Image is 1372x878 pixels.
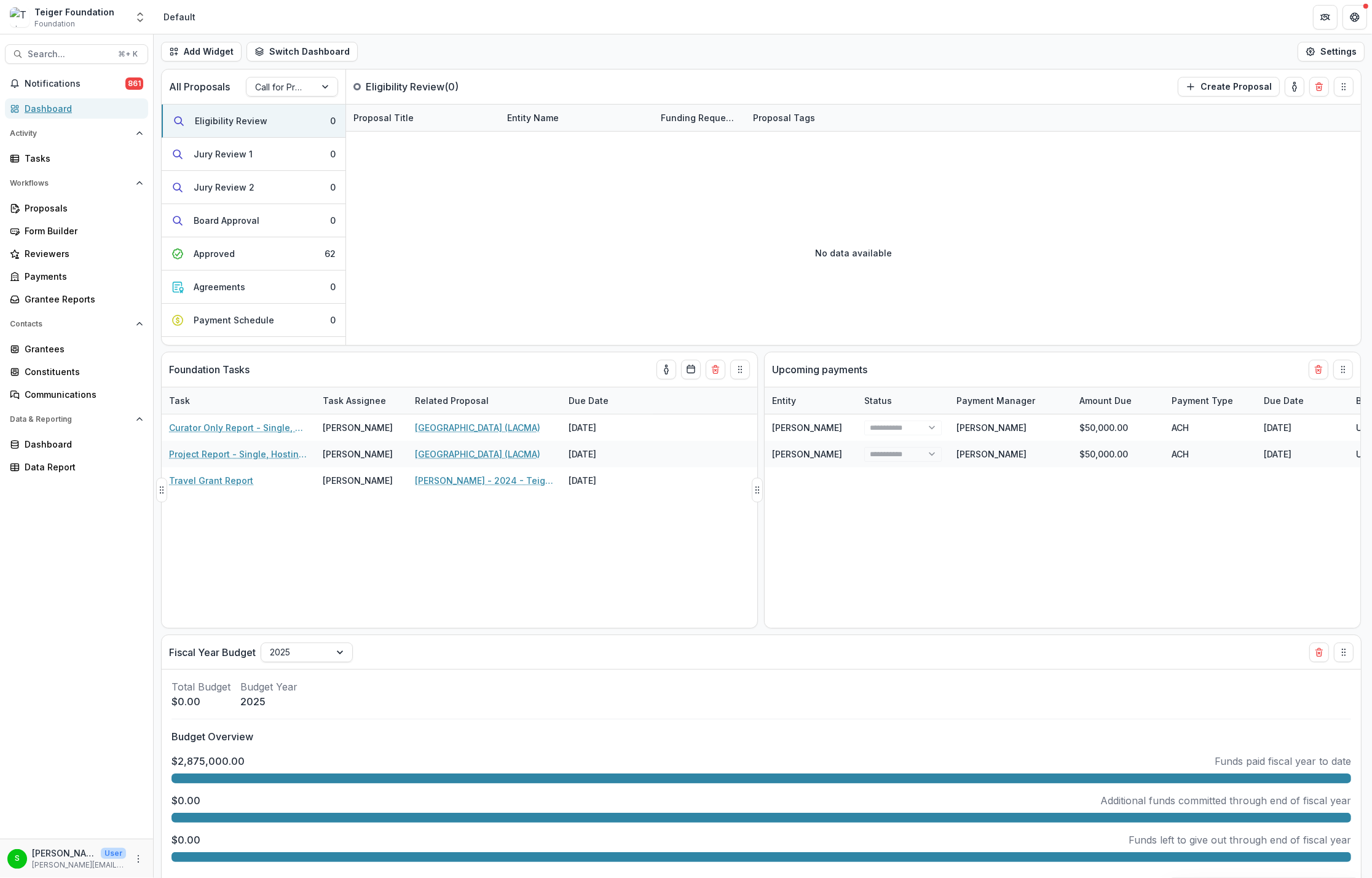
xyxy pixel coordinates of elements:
[195,114,267,127] div: Eligibility Review
[1072,387,1164,414] div: Amount Due
[5,198,148,218] a: Proposals
[131,852,146,866] button: More
[5,124,148,143] button: Open Activity
[415,474,554,487] a: [PERSON_NAME] - 2024 - Teiger Foundation Travel Grant
[32,847,96,860] p: [PERSON_NAME]
[857,387,949,414] div: Status
[653,105,746,131] div: Funding Requested
[162,271,345,304] button: Agreements0
[415,448,540,461] a: [GEOGRAPHIC_DATA] (LACMA)
[10,7,30,27] img: Teiger Foundation
[1129,833,1351,847] p: Funds left to give out through end of fiscal year
[34,18,75,30] span: Foundation
[415,421,540,434] a: [GEOGRAPHIC_DATA] (LACMA)
[1100,793,1351,808] p: Additional funds committed through end of fiscal year
[25,224,138,237] div: Form Builder
[1256,387,1349,414] div: Due Date
[171,833,200,847] p: $0.00
[746,105,899,131] div: Proposal Tags
[681,360,701,379] button: Calendar
[240,694,298,709] p: 2025
[25,438,138,451] div: Dashboard
[765,394,803,407] div: Entity
[772,449,842,459] a: [PERSON_NAME]
[706,360,725,379] button: Delete card
[949,387,1072,414] div: Payment Manager
[246,42,358,61] button: Switch Dashboard
[25,152,138,165] div: Tasks
[1309,360,1328,379] button: Delete card
[1334,643,1354,662] button: Drag
[5,457,148,477] a: Data Report
[132,5,149,30] button: Open entity switcher
[730,360,750,379] button: Drag
[1298,42,1365,61] button: Settings
[772,422,842,433] a: [PERSON_NAME]
[949,394,1043,407] div: Payment Manager
[162,204,345,237] button: Board Approval0
[772,362,867,377] p: Upcoming payments
[1164,394,1240,407] div: Payment Type
[5,243,148,264] a: Reviewers
[408,387,561,414] div: Related Proposal
[25,247,138,260] div: Reviewers
[169,79,230,94] p: All Proposals
[25,461,138,473] div: Data Report
[5,362,148,382] a: Constituents
[746,111,822,124] div: Proposal Tags
[5,173,148,193] button: Open Workflows
[161,42,242,61] button: Add Widget
[330,280,336,293] div: 0
[10,129,131,138] span: Activity
[240,679,298,694] p: Budget Year
[315,387,408,414] div: Task Assignee
[315,394,393,407] div: Task Assignee
[162,237,345,271] button: Approved62
[1309,77,1329,97] button: Delete card
[500,105,653,131] div: Entity Name
[765,387,857,414] div: Entity
[25,202,138,215] div: Proposals
[171,679,231,694] p: Total Budget
[101,848,126,859] p: User
[1164,414,1256,441] div: ACH
[5,44,148,64] button: Search...
[10,320,131,328] span: Contacts
[1285,77,1304,97] button: toggle-assigned-to-me
[1072,441,1164,467] div: $50,000.00
[330,148,336,160] div: 0
[169,474,253,487] a: Travel Grant Report
[561,467,653,494] div: [DATE]
[366,79,459,94] p: Eligibility Review ( 0 )
[815,247,892,259] p: No data available
[5,314,148,334] button: Open Contacts
[162,387,315,414] div: Task
[5,221,148,241] a: Form Builder
[561,441,653,467] div: [DATE]
[561,387,653,414] div: Due Date
[1309,643,1329,662] button: Delete card
[330,214,336,227] div: 0
[561,394,616,407] div: Due Date
[5,74,148,93] button: Notifications861
[25,270,138,283] div: Payments
[10,415,131,424] span: Data & Reporting
[956,421,1027,434] div: [PERSON_NAME]
[656,360,676,379] button: toggle-assigned-to-me
[25,293,138,306] div: Grantee Reports
[346,105,500,131] div: Proposal Title
[1256,441,1349,467] div: [DATE]
[1334,77,1354,97] button: Drag
[323,421,393,434] div: [PERSON_NAME]
[169,362,250,377] p: Foundation Tasks
[25,342,138,355] div: Grantees
[1256,414,1349,441] div: [DATE]
[1178,77,1280,97] button: Create Proposal
[194,148,253,160] div: Jury Review 1
[1164,387,1256,414] div: Payment Type
[25,365,138,378] div: Constituents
